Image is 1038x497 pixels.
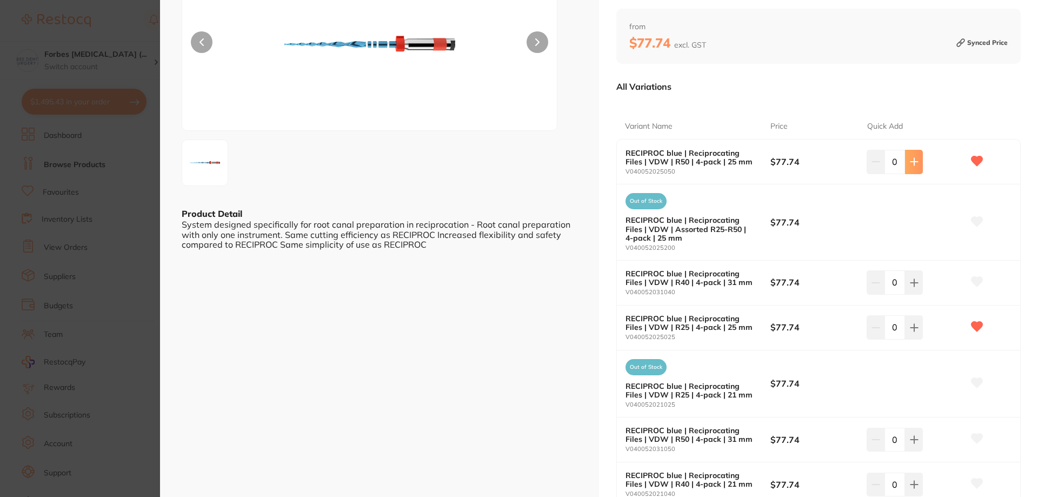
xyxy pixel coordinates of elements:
[626,314,756,332] b: RECIPROC blue | Reciprocating Files | VDW | R25 | 4-pack | 25 mm
[626,269,756,287] b: RECIPROC blue | Reciprocating Files | VDW | R40 | 4-pack | 31 mm
[626,168,770,175] small: V040052025050
[674,40,706,50] span: excl. GST
[626,149,756,166] b: RECIPROC blue | Reciprocating Files | VDW | R50 | 4-pack | 25 mm
[616,81,671,92] p: All Variations
[770,121,788,132] p: Price
[626,334,770,341] small: V040052025025
[770,276,857,288] b: $77.74
[626,401,770,408] small: V040052021025
[867,121,903,132] p: Quick Add
[626,446,770,453] small: V040052031050
[770,156,857,168] b: $77.74
[626,471,756,488] b: RECIPROC blue | Reciprocating Files | VDW | R40 | 4-pack | 21 mm
[182,208,242,219] b: Product Detail
[185,143,224,182] img: aWxlLVIyNS5wbmc
[626,193,667,209] span: Out of Stock
[626,359,667,375] span: Out of Stock
[625,121,673,132] p: Variant Name
[626,382,756,399] b: RECIPROC blue | Reciprocating Files | VDW | R25 | 4-pack | 21 mm
[629,22,1008,32] span: from
[182,220,577,249] div: System designed specifically for root canal preparation in reciprocation - Root canal preparation...
[626,216,756,242] b: RECIPROC blue | Reciprocating Files | VDW | Assorted R25-R50 | 4-pack | 25 mm
[770,377,857,389] b: $77.74
[626,244,770,251] small: V040052025200
[770,479,857,491] b: $77.74
[770,434,857,446] b: $77.74
[626,289,770,296] small: V040052031040
[956,35,1008,51] small: Synced Price
[629,35,706,51] b: $77.74
[770,321,857,333] b: $77.74
[626,426,756,443] b: RECIPROC blue | Reciprocating Files | VDW | R50 | 4-pack | 31 mm
[770,216,857,228] b: $77.74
